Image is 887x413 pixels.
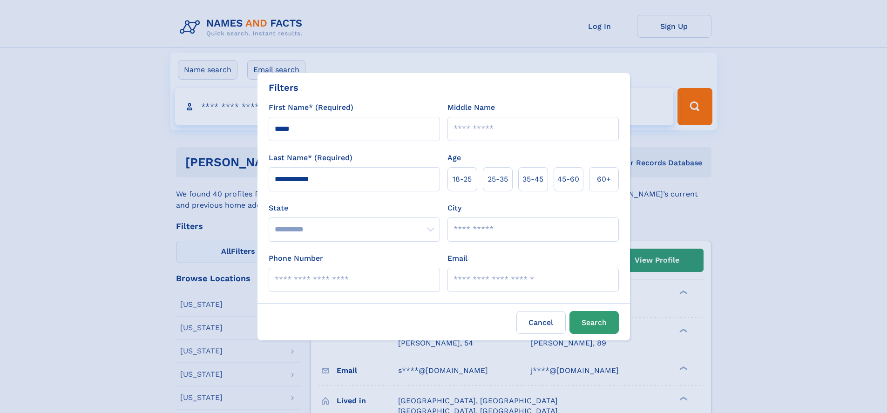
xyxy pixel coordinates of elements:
[447,203,461,214] label: City
[269,203,440,214] label: State
[269,81,298,95] div: Filters
[569,311,619,334] button: Search
[269,102,353,113] label: First Name* (Required)
[557,174,579,185] span: 45‑60
[488,174,508,185] span: 25‑35
[447,253,467,264] label: Email
[269,152,352,163] label: Last Name* (Required)
[447,152,461,163] label: Age
[522,174,543,185] span: 35‑45
[453,174,472,185] span: 18‑25
[516,311,566,334] label: Cancel
[269,253,323,264] label: Phone Number
[597,174,611,185] span: 60+
[447,102,495,113] label: Middle Name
